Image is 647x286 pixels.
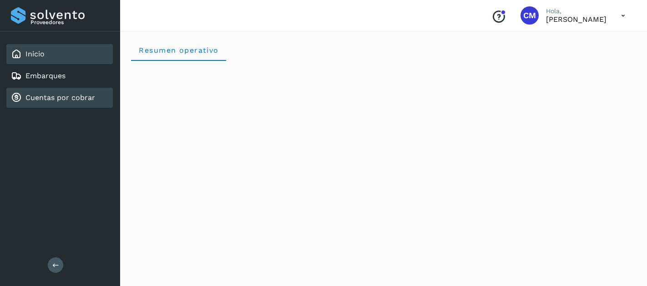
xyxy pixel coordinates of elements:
p: Proveedores [30,19,109,25]
p: CARLOS MAIER GARCIA [546,15,607,24]
div: Embarques [6,66,113,86]
span: Resumen operativo [138,46,219,55]
a: Inicio [25,50,45,58]
div: Inicio [6,44,113,64]
a: Embarques [25,71,66,80]
p: Hola, [546,7,607,15]
div: Cuentas por cobrar [6,88,113,108]
a: Cuentas por cobrar [25,93,95,102]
